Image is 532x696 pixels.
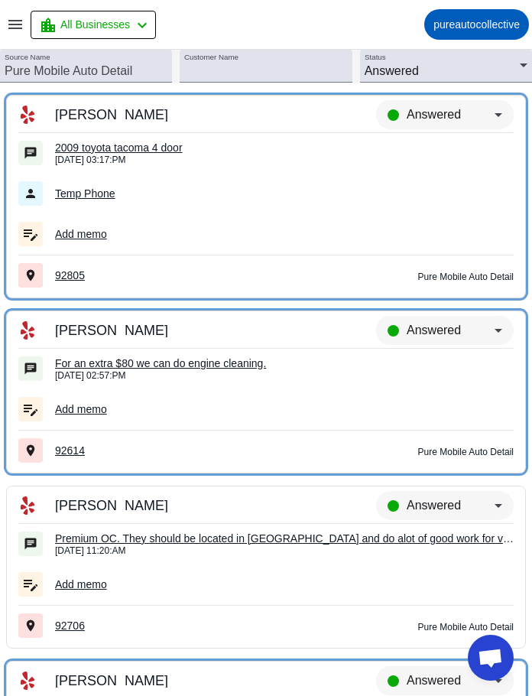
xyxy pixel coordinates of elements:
[55,399,514,419] div: Add memo
[55,265,284,285] div: 92805
[365,53,386,61] mat-label: Status
[31,11,156,39] button: All Businesses
[300,270,514,284] div: Pure Mobile Auto Detail
[407,108,461,121] span: Answered
[424,9,529,40] button: pureautocollective
[407,674,461,687] span: Answered
[55,674,284,688] div: [PERSON_NAME]
[55,141,514,154] div: 2009 toyota tacoma 4 door
[5,62,167,80] input: Pure Mobile Auto Detail
[18,672,37,690] mat-icon: Yelp
[184,53,238,61] mat-label: Customer Name
[55,441,284,460] div: 92614
[407,499,461,512] span: Answered
[55,154,514,165] div: [DATE] 03:17:PM
[300,620,514,634] div: Pure Mobile Auto Detail
[18,106,37,124] mat-icon: Yelp
[39,16,57,34] mat-icon: location_city
[468,635,514,681] div: Open chat
[55,356,514,370] div: For an extra $80 we can do engine cleaning.
[300,445,514,459] div: Pure Mobile Auto Detail
[55,574,514,594] div: Add memo
[55,532,514,545] div: Premium OC. They should be located in [GEOGRAPHIC_DATA] and do alot of good work for vehicle wrap...
[55,184,115,203] a: Temp Phone
[365,64,419,77] span: Answered
[55,224,514,244] div: Add memo
[55,370,514,381] div: [DATE] 02:57:PM
[18,496,37,515] mat-icon: Yelp
[55,616,284,636] div: 92706
[407,324,461,337] span: Answered
[55,499,284,512] div: [PERSON_NAME]
[6,15,24,34] mat-icon: menu
[55,108,284,122] div: [PERSON_NAME]
[60,18,130,31] span: All Businesses
[18,321,37,340] mat-icon: Yelp
[55,545,514,556] div: [DATE] 11:20:AM
[133,16,151,34] mat-icon: chevron_left
[433,18,520,31] span: pureautocollective
[5,53,50,61] mat-label: Source Name
[55,324,284,337] div: [PERSON_NAME]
